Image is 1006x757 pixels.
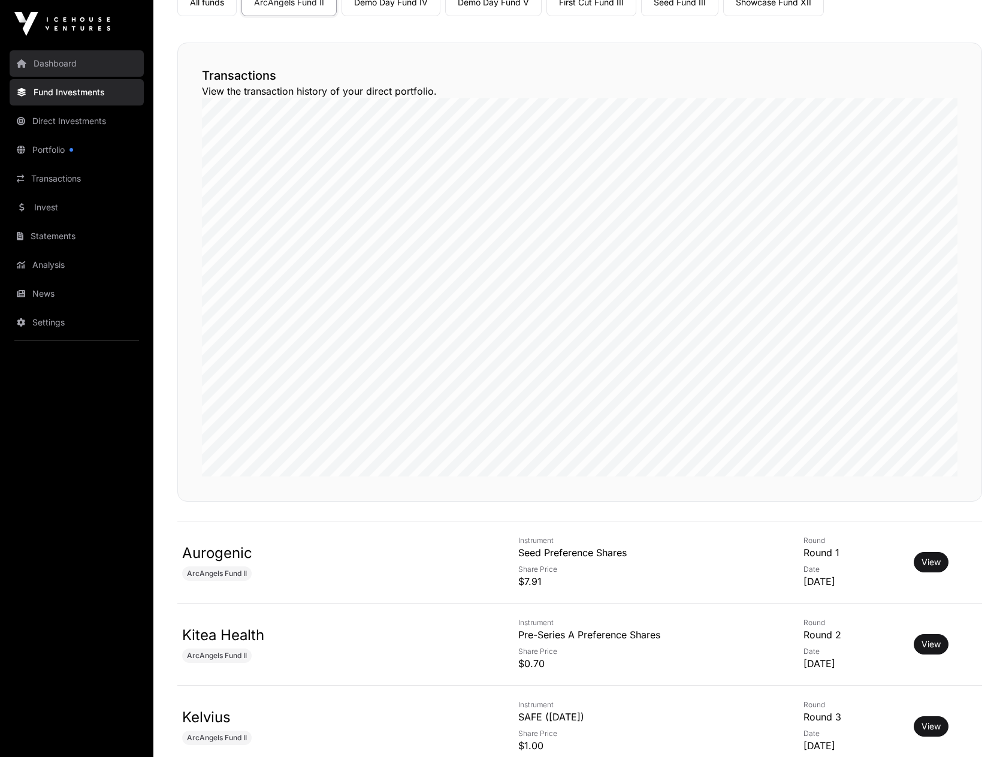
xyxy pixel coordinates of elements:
[803,545,899,560] p: Round 1
[803,647,899,656] p: Date
[10,137,144,163] a: Portfolio
[182,544,252,562] a: Aurogenic
[518,628,778,642] p: Pre-Series A Preference Shares
[10,281,144,307] a: News
[803,565,899,574] p: Date
[518,656,778,671] p: $0.70
[803,628,899,642] p: Round 2
[518,738,778,753] p: $1.00
[803,700,899,710] p: Round
[10,50,144,77] a: Dashboard
[182,626,264,644] a: Kitea Health
[922,638,941,650] a: View
[10,252,144,278] a: Analysis
[518,729,778,738] p: Share Price
[187,569,247,578] span: ArcAngels Fund II
[202,67,957,84] h2: Transactions
[914,716,948,737] button: View
[10,165,144,192] a: Transactions
[803,738,899,753] p: [DATE]
[10,108,144,134] a: Direct Investments
[10,223,144,249] a: Statements
[803,729,899,738] p: Date
[922,720,941,732] a: View
[803,618,899,628] p: Round
[922,556,941,568] a: View
[518,647,778,656] p: Share Price
[518,536,778,545] p: Instrument
[518,574,778,589] p: $7.91
[518,710,778,724] p: SAFE ([DATE])
[914,634,948,655] button: View
[803,710,899,724] p: Round 3
[946,699,1006,757] iframe: Chat Widget
[10,194,144,221] a: Invest
[14,12,110,36] img: Icehouse Ventures Logo
[10,309,144,336] a: Settings
[187,651,247,661] span: ArcAngels Fund II
[202,84,957,98] p: View the transaction history of your direct portfolio.
[803,574,899,589] p: [DATE]
[187,733,247,743] span: ArcAngels Fund II
[518,618,778,628] p: Instrument
[518,565,778,574] p: Share Price
[182,708,231,726] a: Kelvius
[803,656,899,671] p: [DATE]
[10,79,144,105] a: Fund Investments
[518,700,778,710] p: Instrument
[518,545,778,560] p: Seed Preference Shares
[914,552,948,572] button: View
[803,536,899,545] p: Round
